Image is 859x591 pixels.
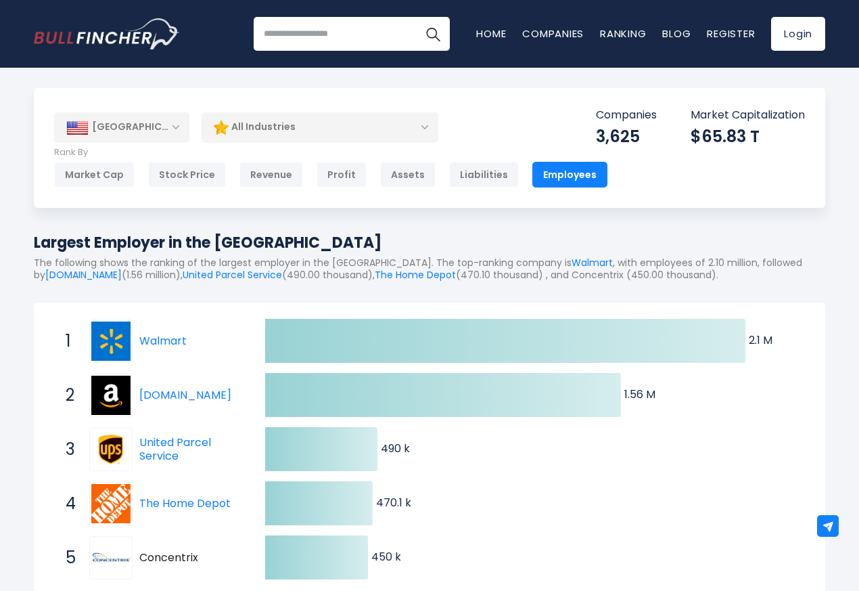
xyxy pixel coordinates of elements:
img: Amazon.com [91,376,131,415]
a: Ranking [600,26,646,41]
a: Amazon.com [89,374,139,417]
p: The following shows the ranking of the largest employer in the [GEOGRAPHIC_DATA]. The top-ranking... [34,257,825,281]
a: United Parcel Service [89,428,139,471]
a: Home [476,26,506,41]
div: Assets [380,162,436,188]
span: Concentrix [139,551,241,565]
a: United Parcel Service [183,268,282,282]
div: Employees [532,162,607,188]
span: 3 [59,438,72,461]
a: Walmart [89,320,139,363]
a: Walmart [139,333,187,349]
img: United Parcel Service [91,430,131,469]
a: Walmart [572,256,613,269]
text: 490 k [381,441,410,456]
a: The Home Depot [139,496,231,511]
span: 4 [59,492,72,515]
span: 1 [59,330,72,353]
text: 450 k [371,549,401,565]
a: United Parcel Service [139,435,211,464]
a: The Home Depot [375,268,456,282]
div: $65.83 T [691,126,805,147]
a: Go to homepage [34,18,179,49]
div: Revenue [239,162,303,188]
img: Bullfincher logo [34,18,180,49]
div: [GEOGRAPHIC_DATA] [54,112,189,142]
div: Stock Price [148,162,226,188]
p: Market Capitalization [691,108,805,123]
a: Register [707,26,755,41]
text: 1.56 M [624,387,655,402]
h1: Largest Employer in the [GEOGRAPHIC_DATA] [34,232,825,254]
img: The Home Depot [91,484,131,523]
div: Profit [317,162,367,188]
text: 2.1 M [749,332,772,348]
a: Blog [662,26,691,41]
div: Market Cap [54,162,135,188]
text: 470.1 k [376,495,411,510]
a: [DOMAIN_NAME] [45,268,122,282]
p: Companies [596,108,657,123]
div: Liabilities [449,162,519,188]
span: 2 [59,384,72,407]
p: Rank By [54,147,607,158]
img: Walmart [91,322,131,361]
img: Concentrix [91,538,131,577]
span: 5 [59,546,72,569]
a: Companies [522,26,584,41]
a: The Home Depot [89,482,139,525]
a: Login [771,17,825,51]
div: All Industries [202,112,438,143]
div: 3,625 [596,126,657,147]
button: Search [416,17,450,51]
a: [DOMAIN_NAME] [139,387,231,403]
